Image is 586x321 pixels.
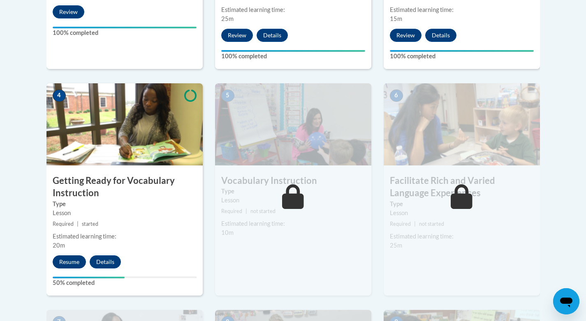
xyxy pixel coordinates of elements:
[390,52,534,61] label: 100% completed
[221,29,253,42] button: Review
[53,221,74,227] span: Required
[53,232,197,241] div: Estimated learning time:
[53,209,197,218] div: Lesson
[425,29,456,42] button: Details
[46,83,203,165] img: Course Image
[53,5,84,18] button: Review
[246,208,247,214] span: |
[384,174,540,200] h3: Facilitate Rich and Varied Language Experiences
[553,288,579,314] iframe: Button to launch messaging window
[221,50,365,52] div: Your progress
[221,52,365,61] label: 100% completed
[53,89,66,102] span: 4
[53,27,197,28] div: Your progress
[221,15,234,22] span: 25m
[53,242,65,249] span: 20m
[77,221,79,227] span: |
[390,221,411,227] span: Required
[390,209,534,218] div: Lesson
[53,277,125,278] div: Your progress
[419,221,444,227] span: not started
[215,83,371,165] img: Course Image
[90,255,121,268] button: Details
[221,208,242,214] span: Required
[221,219,365,228] div: Estimated learning time:
[82,221,98,227] span: started
[53,199,197,209] label: Type
[53,28,197,37] label: 100% completed
[414,221,416,227] span: |
[390,232,534,241] div: Estimated learning time:
[384,83,540,165] img: Course Image
[215,174,371,187] h3: Vocabulary Instruction
[221,229,234,236] span: 10m
[221,187,365,196] label: Type
[390,29,422,42] button: Review
[221,196,365,205] div: Lesson
[221,89,234,102] span: 5
[390,199,534,209] label: Type
[390,15,402,22] span: 15m
[390,50,534,52] div: Your progress
[53,255,86,268] button: Resume
[221,5,365,14] div: Estimated learning time:
[390,242,402,249] span: 25m
[53,278,197,287] label: 50% completed
[257,29,288,42] button: Details
[250,208,276,214] span: not started
[390,89,403,102] span: 6
[390,5,534,14] div: Estimated learning time:
[46,174,203,200] h3: Getting Ready for Vocabulary Instruction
